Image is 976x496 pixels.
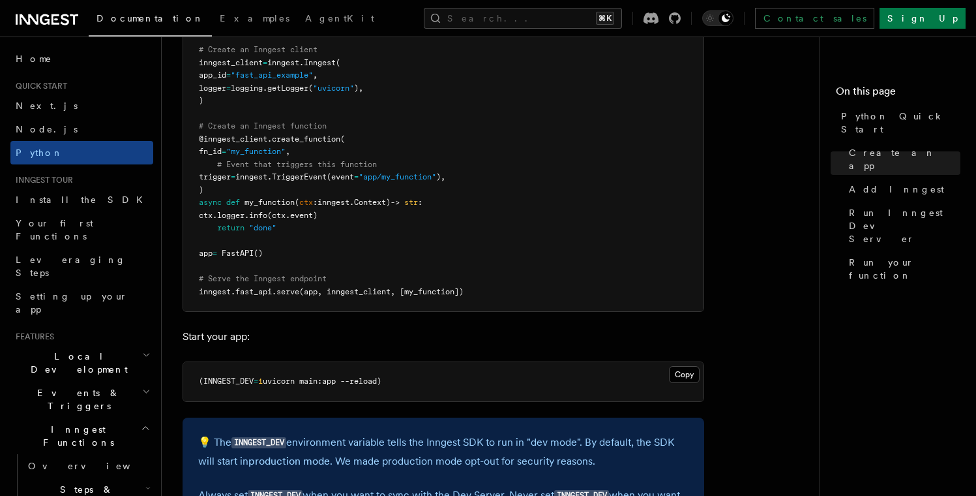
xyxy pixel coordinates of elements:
span: ctx [299,198,313,207]
span: Run Inngest Dev Server [849,206,960,245]
a: Install the SDK [10,188,153,211]
span: Node.js [16,124,78,134]
a: Examples [212,4,297,35]
span: ( [336,58,340,67]
span: Features [10,332,54,342]
span: Install the SDK [16,194,151,205]
span: fn_id [199,147,222,156]
span: serve [276,287,299,296]
a: Run your function [844,251,960,287]
span: , [286,147,290,156]
a: production mode [248,455,330,467]
a: Your first Functions [10,211,153,248]
span: . [272,287,276,296]
span: app_id [199,70,226,80]
a: AgentKit [297,4,382,35]
span: ( [340,134,345,144]
a: Documentation [89,4,212,37]
span: # Serve the Inngest endpoint [199,274,327,283]
span: Setting up your app [16,291,128,315]
a: Python [10,141,153,164]
span: my_function [244,198,295,207]
a: Leveraging Steps [10,248,153,285]
code: INNGEST_DEV [231,437,286,448]
span: Context) [354,198,391,207]
span: . [244,211,249,220]
span: "uvicorn" [313,84,354,93]
span: = [226,84,231,93]
h4: On this page [836,84,960,104]
button: Events & Triggers [10,381,153,418]
span: logging. [231,84,267,93]
span: Overview [28,461,162,471]
span: Your first Functions [16,218,93,241]
span: def [226,198,240,207]
button: Copy [669,366,700,383]
span: ) [199,96,203,105]
span: (INNGEST_DEV [199,377,254,386]
span: : [313,198,318,207]
span: "fast_api_example" [231,70,313,80]
span: uvicorn main:app --reload) [263,377,381,386]
span: = [213,249,217,258]
span: Examples [220,13,289,23]
span: logger [199,84,226,93]
span: : [418,198,422,207]
span: . [213,211,217,220]
button: Toggle dark mode [702,10,733,26]
span: inngest [318,198,349,207]
span: (app, inngest_client, [my_function]) [299,287,464,296]
span: ), [436,172,445,181]
span: getLogger [267,84,308,93]
a: Python Quick Start [836,104,960,141]
button: Search...⌘K [424,8,622,29]
span: str [404,198,418,207]
span: 1 [258,377,263,386]
span: = [263,58,267,67]
span: AgentKit [305,13,374,23]
a: Setting up your app [10,285,153,321]
span: Next.js [16,101,78,111]
span: = [231,172,235,181]
span: Leveraging Steps [16,255,126,278]
span: logger [217,211,244,220]
p: 💡 The environment variable tells the Inngest SDK to run in "dev mode". By default, the SDK will s... [198,433,688,471]
span: = [226,70,231,80]
span: Inngest Functions [10,423,141,449]
span: = [222,147,226,156]
span: app [199,249,213,258]
span: ( [295,198,299,207]
p: Start your app: [183,328,704,346]
a: Node.js [10,117,153,141]
a: Create an app [844,141,960,178]
span: Documentation [96,13,204,23]
span: inngest. [235,172,272,181]
span: Quick start [10,81,67,91]
span: Local Development [10,350,142,376]
span: . [299,58,304,67]
span: ) [199,185,203,194]
span: Inngest [304,58,336,67]
span: () [254,249,263,258]
span: # Create an Inngest client [199,45,318,54]
span: return [217,223,244,232]
span: . [349,198,354,207]
span: "done" [249,223,276,232]
span: Python Quick Start [841,110,960,136]
a: Run Inngest Dev Server [844,201,960,251]
span: async [199,198,222,207]
span: ( [308,84,313,93]
span: FastAPI [222,249,254,258]
span: inngest_client [199,58,263,67]
span: fast_api [235,287,272,296]
span: create_function [272,134,340,144]
span: Home [16,52,52,65]
a: Next.js [10,94,153,117]
span: ctx [199,211,213,220]
span: # Create an Inngest function [199,121,327,131]
a: Home [10,47,153,70]
span: (ctx.event) [267,211,318,220]
span: info [249,211,267,220]
span: Add Inngest [849,183,944,196]
span: "my_function" [226,147,286,156]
